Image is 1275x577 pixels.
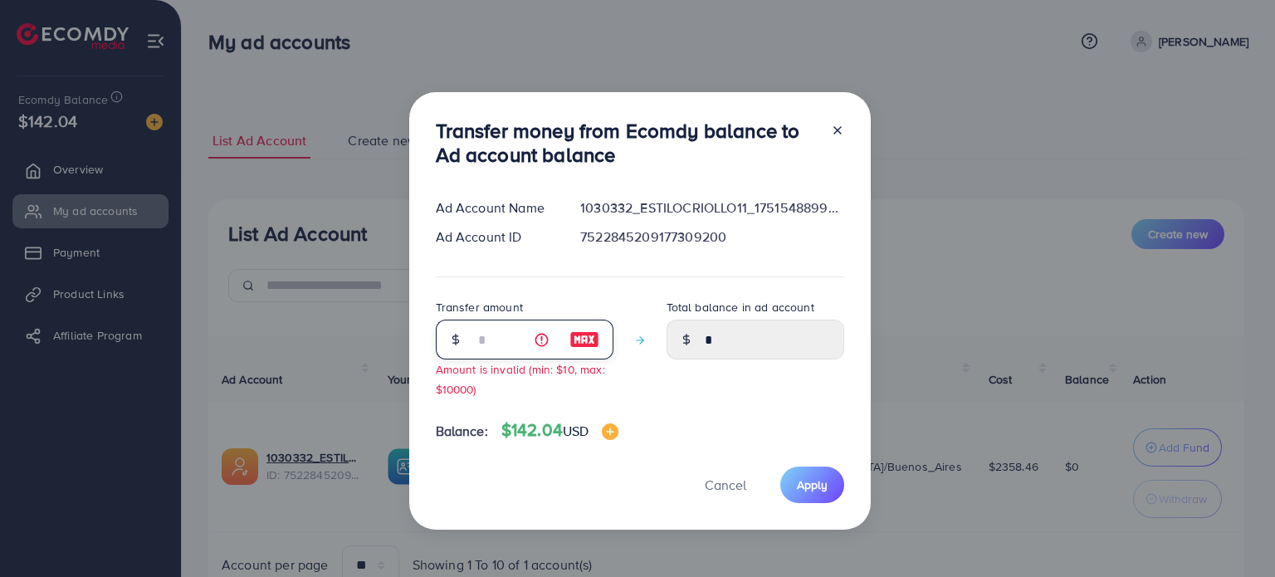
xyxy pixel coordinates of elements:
div: Ad Account Name [423,198,568,218]
div: Ad Account ID [423,227,568,247]
span: Cancel [705,476,746,494]
div: 1030332_ESTILOCRIOLLO11_1751548899317 [567,198,857,218]
span: Apply [797,477,828,493]
div: 7522845209177309200 [567,227,857,247]
button: Cancel [684,467,767,502]
label: Transfer amount [436,299,523,315]
span: USD [563,422,589,440]
h3: Transfer money from Ecomdy balance to Ad account balance [436,119,818,167]
button: Apply [780,467,844,502]
span: Balance: [436,422,488,441]
img: image [602,423,618,440]
img: image [569,330,599,350]
iframe: Chat [1204,502,1263,565]
label: Total balance in ad account [667,299,814,315]
h4: $142.04 [501,420,619,441]
small: Amount is invalid (min: $10, max: $10000) [436,361,605,396]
